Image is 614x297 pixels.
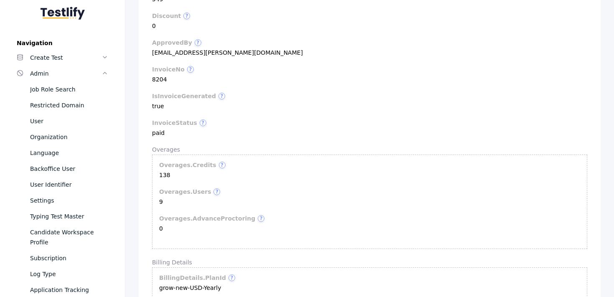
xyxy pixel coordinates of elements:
img: Testlify - Backoffice [41,7,85,20]
span: ? [183,13,190,19]
a: Restricted Domain [10,97,115,113]
a: User [10,113,115,129]
div: Admin [30,69,101,79]
label: overages.advanceProctoring [159,215,580,222]
a: Organization [10,129,115,145]
label: overages.credits [159,162,580,168]
div: Language [30,148,108,158]
section: paid [152,119,587,136]
a: Language [10,145,115,161]
span: ? [200,119,206,126]
section: 0 [152,13,587,29]
section: [EMAIL_ADDRESS][PERSON_NAME][DOMAIN_NAME] [152,39,587,56]
div: Job Role Search [30,84,108,94]
label: discount [152,13,587,19]
label: invoiceNo [152,66,587,73]
label: billingDetails.planId [159,274,580,281]
section: 9 [159,188,580,205]
label: approvedBy [152,39,587,46]
a: Candidate Workspace Profile [10,224,115,250]
div: User [30,116,108,126]
span: ? [195,39,201,46]
span: ? [219,162,226,168]
div: Candidate Workspace Profile [30,227,108,247]
section: true [152,93,587,109]
a: Log Type [10,266,115,282]
div: Backoffice User [30,164,108,174]
div: Settings [30,195,108,206]
label: isInvoiceGenerated [152,93,587,99]
span: ? [258,215,264,222]
div: Typing Test Master [30,211,108,221]
section: grow-new-USD-Yearly [159,274,580,291]
a: Backoffice User [10,161,115,177]
a: Settings [10,193,115,208]
label: Navigation [10,40,115,46]
div: Subscription [30,253,108,263]
div: Organization [30,132,108,142]
label: invoiceStatus [152,119,587,126]
a: Job Role Search [10,81,115,97]
div: Restricted Domain [30,100,108,110]
section: 0 [159,215,580,232]
span: ? [228,274,235,281]
span: ? [218,93,225,99]
span: ? [187,66,194,73]
span: ? [213,188,220,195]
div: User Identifier [30,180,108,190]
a: Typing Test Master [10,208,115,224]
div: Create Test [30,53,101,63]
a: User Identifier [10,177,115,193]
section: 8204 [152,66,587,83]
section: 138 [159,162,580,178]
label: Overages [152,146,587,153]
a: Subscription [10,250,115,266]
label: overages.users [159,188,580,195]
label: Billing Details [152,259,587,266]
div: Log Type [30,269,108,279]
